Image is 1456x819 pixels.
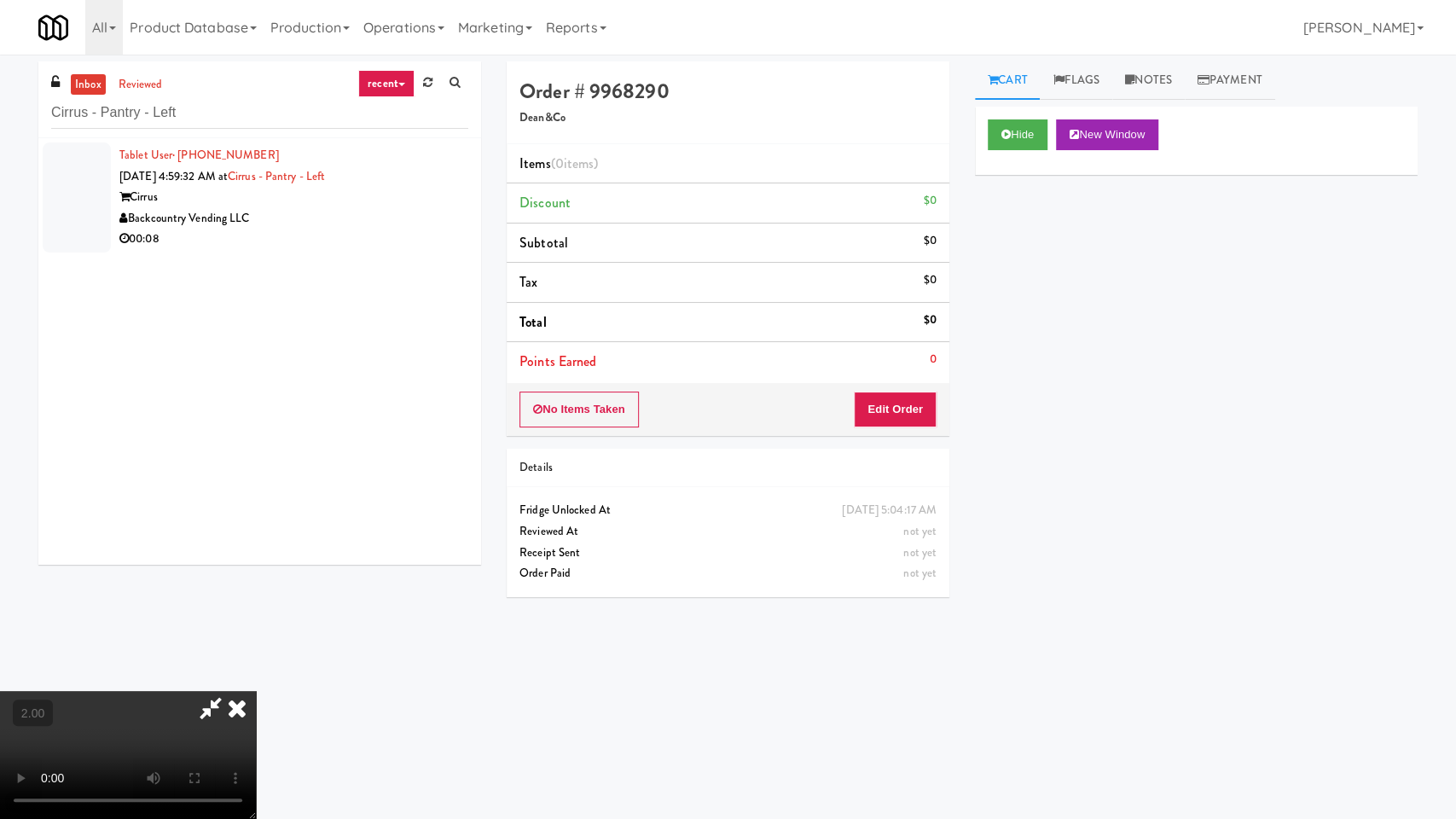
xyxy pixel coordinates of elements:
ng-pluralize: items [564,154,595,173]
a: recent [358,70,415,97]
a: Cirrus - Pantry - Left [228,168,325,184]
img: Micromart [38,13,68,43]
div: Reviewed At [519,521,937,543]
span: not yet [903,544,937,561]
a: Notes [1112,61,1185,100]
span: Items [519,154,598,173]
li: Tablet User· [PHONE_NUMBER][DATE] 4:59:32 AM atCirrus - Pantry - LeftCirrusBackcountry Vending LL... [38,138,481,257]
a: Flags [1040,61,1112,100]
span: Discount [519,193,571,212]
span: Tax [519,272,537,292]
a: inbox [71,74,106,96]
button: Edit Order [854,392,937,427]
div: 00:08 [119,229,468,250]
a: reviewed [114,74,167,96]
div: Details [519,457,937,479]
div: Fridge Unlocked At [519,500,937,521]
h5: Dean&Co [519,112,937,125]
span: · [PHONE_NUMBER] [172,147,279,163]
div: Receipt Sent [519,543,937,564]
a: Payment [1185,61,1275,100]
input: Search vision orders [51,97,468,129]
h4: Order # 9968290 [519,80,937,102]
button: No Items Taken [519,392,639,427]
span: not yet [903,523,937,539]
span: not yet [903,565,937,581]
span: Subtotal [519,233,568,253]
div: $0 [924,230,937,252]
span: Points Earned [519,351,596,371]
button: Hide [988,119,1047,150]
div: $0 [924,270,937,291]
div: $0 [924,190,937,212]
div: $0 [924,310,937,331]
div: Order Paid [519,563,937,584]
a: Cart [975,61,1041,100]
button: New Window [1056,119,1158,150]
span: [DATE] 4:59:32 AM at [119,168,228,184]
span: Total [519,312,547,332]
span: (0 ) [550,154,598,173]
a: Tablet User· [PHONE_NUMBER] [119,147,279,163]
div: [DATE] 5:04:17 AM [842,500,937,521]
div: Backcountry Vending LLC [119,208,468,229]
div: Cirrus [119,187,468,208]
div: 0 [930,349,937,370]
